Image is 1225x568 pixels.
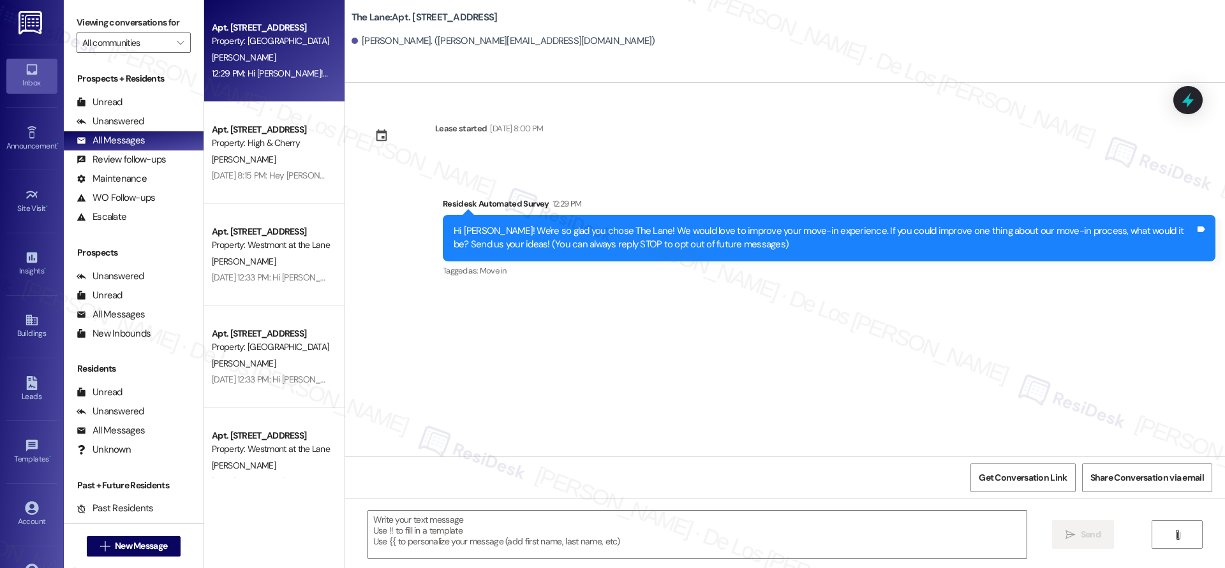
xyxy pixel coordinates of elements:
a: Inbox [6,59,57,93]
div: Apt. [STREET_ADDRESS] [212,21,330,34]
div: Prospects + Residents [64,72,204,85]
input: All communities [82,33,170,53]
img: ResiDesk Logo [19,11,45,34]
span: [PERSON_NAME] [212,460,276,471]
div: Apt. [STREET_ADDRESS] [212,327,330,340]
a: Site Visit • [6,184,57,219]
span: [PERSON_NAME] [212,52,276,63]
span: Share Conversation via email [1090,471,1204,484]
div: Apt. [STREET_ADDRESS] [212,429,330,442]
button: New Message [87,536,181,557]
div: All Messages [77,424,145,437]
div: [DATE] 8:15 PM: Hey [PERSON_NAME], Just a reminder they're coming to install your closet [DATE] a... [212,170,620,181]
div: Property: [GEOGRAPHIC_DATA] [212,340,330,354]
div: All Messages [77,308,145,321]
a: Leads [6,372,57,407]
span: • [49,453,51,462]
button: Get Conversation Link [970,463,1075,492]
div: Tagged as: [443,261,1215,280]
span: Send [1081,528,1101,541]
div: Past Residents [77,502,154,515]
div: Property: High & Cherry [212,136,330,150]
b: The Lane: Apt. [STREET_ADDRESS] [352,11,498,24]
div: 12:29 PM [549,197,582,210]
div: Unread [77,96,122,109]
div: Unanswered [77,270,144,283]
i:  [1065,530,1075,540]
div: [PERSON_NAME]. ([PERSON_NAME][EMAIL_ADDRESS][DOMAIN_NAME]) [352,34,655,48]
div: Unread [77,386,122,399]
div: All Messages [77,134,145,147]
span: Move in [480,265,506,276]
div: Past + Future Residents [64,479,204,492]
a: Insights • [6,247,57,281]
div: Review follow-ups [77,153,166,166]
div: Apt. [STREET_ADDRESS] [212,225,330,238]
label: Viewing conversations for [77,13,191,33]
span: [PERSON_NAME] [212,154,276,165]
div: Residesk Automated Survey [443,197,1215,215]
div: [DATE] 8:00 PM [487,122,543,135]
a: Account [6,497,57,532]
span: • [46,202,48,211]
div: WO Follow-ups [77,191,155,205]
i:  [177,38,184,48]
div: Hi [PERSON_NAME]! We're so glad you chose The Lane! We would love to improve your move-in experie... [454,224,1195,252]
div: New Inbounds [77,327,151,340]
div: Residents [64,362,204,375]
span: New Message [115,539,167,553]
span: [PERSON_NAME] [212,358,276,369]
div: Property: Westmont at the Lane [212,442,330,456]
span: • [57,140,59,149]
div: Escalate [77,210,126,224]
button: Send [1052,520,1114,549]
div: Lease started [435,122,487,135]
div: Unknown [77,443,131,456]
span: [PERSON_NAME] [212,256,276,267]
div: Apt. [STREET_ADDRESS] [212,123,330,136]
div: Unanswered [77,115,144,128]
a: Buildings [6,309,57,344]
div: Unanswered [77,405,144,418]
i:  [1173,530,1182,540]
a: Templates • [6,435,57,469]
div: Prospects [64,246,204,259]
button: Share Conversation via email [1082,463,1212,492]
div: Property: [GEOGRAPHIC_DATA] [212,34,330,48]
span: • [44,265,46,273]
i:  [100,541,110,551]
div: Unread [77,289,122,302]
div: Property: Westmont at the Lane [212,238,330,252]
div: Maintenance [77,172,147,186]
span: Get Conversation Link [979,471,1067,484]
